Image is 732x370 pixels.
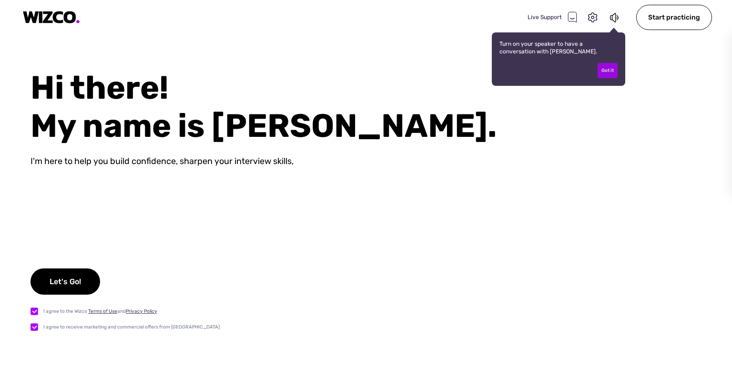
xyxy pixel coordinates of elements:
[30,156,294,166] div: I'm here to help you build confidence, sharpen your interview skills,
[598,63,618,78] div: Got it
[23,11,80,24] img: logo
[528,11,577,23] div: Live Support
[88,308,117,314] a: Terms of Use
[43,308,157,315] div: I agree to the Wizco and
[126,308,157,314] a: Privacy Policy
[43,323,220,331] div: I agree to receive marketing and commercial offers from [GEOGRAPHIC_DATA]
[30,69,732,145] div: Hi there! My name is [PERSON_NAME].
[636,5,712,30] div: Start practicing
[492,32,625,86] div: Turn on your speaker to have a conversation with [PERSON_NAME].
[30,268,100,295] div: Let's Go!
